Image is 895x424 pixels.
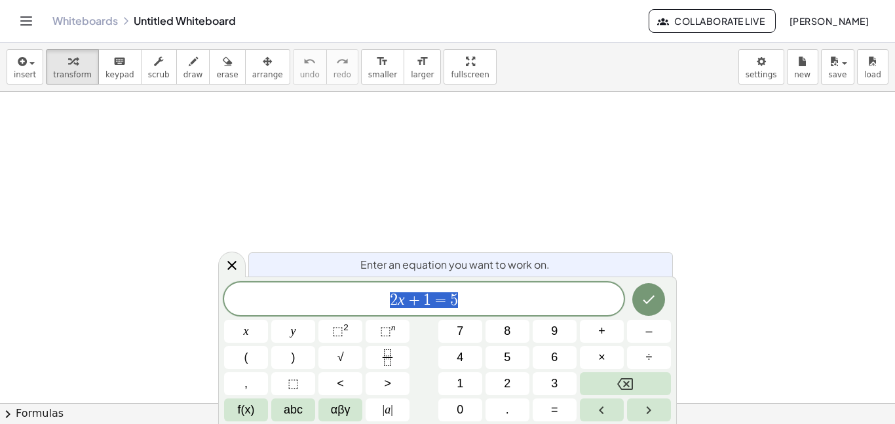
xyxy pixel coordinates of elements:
[303,54,316,69] i: undo
[789,15,869,27] span: [PERSON_NAME]
[14,70,36,79] span: insert
[361,49,404,85] button: format_sizesmaller
[383,403,385,416] span: |
[284,401,303,419] span: abc
[787,49,818,85] button: new
[627,346,671,369] button: Divide
[244,375,248,393] span: ,
[598,322,605,340] span: +
[390,403,393,416] span: |
[337,349,344,366] span: √
[16,10,37,31] button: Toggle navigation
[450,292,458,308] span: 5
[646,349,653,366] span: ÷
[343,322,349,332] sup: 2
[337,375,344,393] span: <
[645,322,652,340] span: –
[457,401,463,419] span: 0
[53,70,92,79] span: transform
[580,320,624,343] button: Plus
[551,322,558,340] span: 9
[293,49,327,85] button: undoundo
[504,322,510,340] span: 8
[627,398,671,421] button: Right arrow
[504,375,510,393] span: 2
[271,346,315,369] button: )
[486,346,529,369] button: 5
[506,401,509,419] span: .
[431,292,450,308] span: =
[533,372,577,395] button: 3
[98,49,142,85] button: keyboardkeypad
[288,375,299,393] span: ⬚
[331,401,351,419] span: αβγ
[821,49,854,85] button: save
[368,70,397,79] span: smaller
[176,49,210,85] button: draw
[778,9,879,33] button: [PERSON_NAME]
[416,54,428,69] i: format_size
[271,320,315,343] button: y
[318,398,362,421] button: Greek alphabet
[864,70,881,79] span: load
[292,349,295,366] span: )
[326,49,358,85] button: redoredo
[238,401,255,419] span: f(x)
[333,70,351,79] span: redo
[438,346,482,369] button: 4
[580,346,624,369] button: Times
[391,322,396,332] sup: n
[271,372,315,395] button: Placeholder
[224,372,268,395] button: ,
[383,401,393,419] span: a
[438,398,482,421] button: 0
[366,398,409,421] button: Absolute value
[405,292,424,308] span: +
[376,54,389,69] i: format_size
[649,9,776,33] button: Collaborate Live
[438,320,482,343] button: 7
[141,49,177,85] button: scrub
[224,398,268,421] button: Functions
[411,70,434,79] span: larger
[551,375,558,393] span: 3
[244,322,249,340] span: x
[390,292,398,308] span: 2
[504,349,510,366] span: 5
[252,70,283,79] span: arrange
[224,346,268,369] button: (
[444,49,496,85] button: fullscreen
[632,283,665,316] button: Done
[244,349,248,366] span: (
[398,291,405,308] var: x
[183,70,203,79] span: draw
[366,372,409,395] button: Greater than
[533,346,577,369] button: 6
[113,54,126,69] i: keyboard
[580,372,671,395] button: Backspace
[457,375,463,393] span: 1
[738,49,784,85] button: settings
[660,15,765,27] span: Collaborate Live
[438,372,482,395] button: 1
[746,70,777,79] span: settings
[486,320,529,343] button: 8
[627,320,671,343] button: Minus
[533,320,577,343] button: 9
[533,398,577,421] button: Equals
[794,70,810,79] span: new
[216,70,238,79] span: erase
[551,349,558,366] span: 6
[380,324,391,337] span: ⬚
[580,398,624,421] button: Left arrow
[828,70,847,79] span: save
[318,346,362,369] button: Square root
[360,257,550,273] span: Enter an equation you want to work on.
[105,70,134,79] span: keypad
[148,70,170,79] span: scrub
[271,398,315,421] button: Alphabet
[52,14,118,28] a: Whiteboards
[486,398,529,421] button: .
[598,349,605,366] span: ×
[457,322,463,340] span: 7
